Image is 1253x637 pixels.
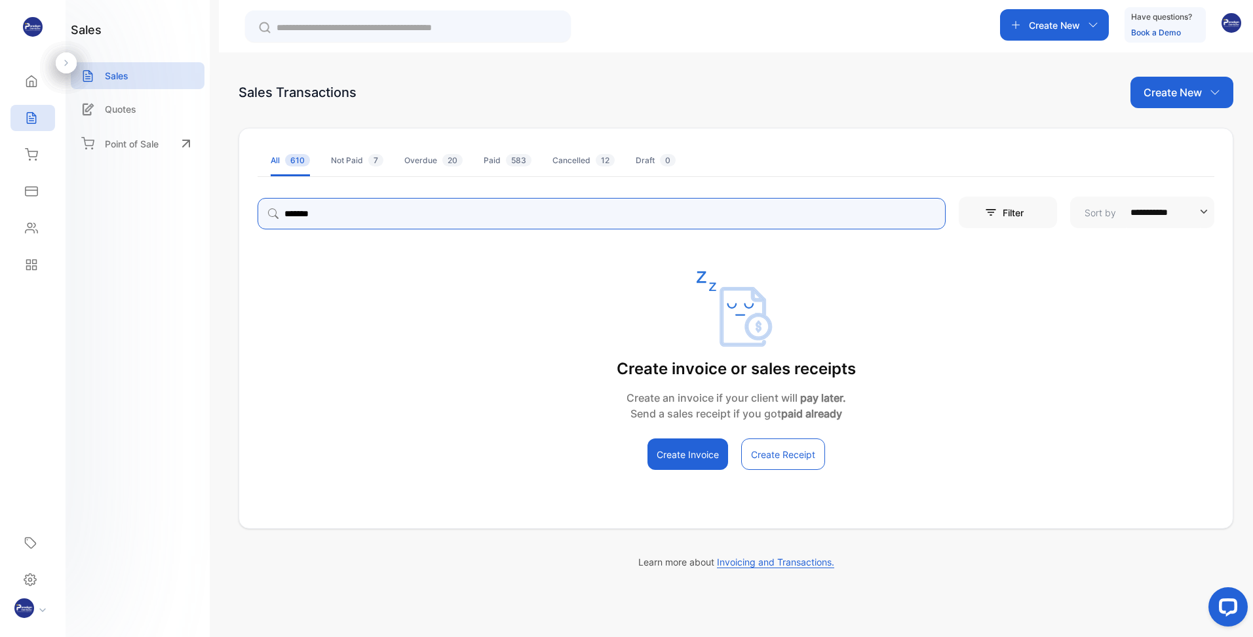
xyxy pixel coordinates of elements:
p: Create New [1144,85,1202,100]
p: Create an invoice if your client will [617,390,856,406]
div: Overdue [404,155,463,166]
p: Send a sales receipt if you got [617,406,856,421]
button: Create New [1000,9,1109,41]
p: Create invoice or sales receipts [617,357,856,381]
p: Quotes [105,102,136,116]
div: All [271,155,310,166]
img: avatar [1222,13,1241,33]
span: Invoicing and Transactions. [717,556,834,568]
div: Not Paid [331,155,383,166]
h1: sales [71,21,102,39]
a: Point of Sale [71,129,204,158]
div: Cancelled [552,155,615,166]
div: Draft [636,155,676,166]
iframe: LiveChat chat widget [1198,582,1253,637]
p: Learn more about [239,555,1233,569]
a: Sales [71,62,204,89]
a: Book a Demo [1131,28,1181,37]
p: Point of Sale [105,137,159,151]
strong: pay later. [800,391,846,404]
button: Sort by [1070,197,1214,228]
button: Create Receipt [741,438,825,470]
img: profile [14,598,34,618]
button: Create Invoice [647,438,728,470]
span: 610 [285,154,310,166]
p: Sort by [1085,206,1116,220]
img: empty state [697,271,775,347]
p: Have questions? [1131,10,1192,24]
div: Paid [484,155,531,166]
span: 0 [660,154,676,166]
p: Create New [1029,18,1080,32]
span: 12 [596,154,615,166]
span: 20 [442,154,463,166]
span: 7 [368,154,383,166]
div: Sales Transactions [239,83,357,102]
span: 583 [506,154,531,166]
img: logo [23,17,43,37]
button: Create New [1130,77,1233,108]
p: Sales [105,69,128,83]
a: Quotes [71,96,204,123]
button: avatar [1222,9,1241,41]
strong: paid already [781,407,842,420]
